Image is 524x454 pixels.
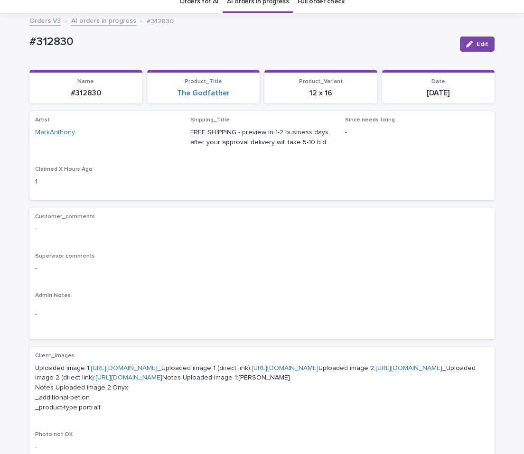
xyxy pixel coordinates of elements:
[35,224,489,234] p: -
[35,177,179,187] p: 1
[35,128,75,138] a: MarkAnthony
[431,79,445,84] span: Date
[299,79,343,84] span: Product_Variant
[147,15,174,26] p: #312830
[345,117,395,123] span: Since needs fixing
[35,432,73,437] span: Photo not OK
[35,263,489,273] p: -
[375,365,442,371] a: [URL][DOMAIN_NAME]
[35,214,95,220] span: Customer_comments
[35,353,75,359] span: Client_Images
[35,253,95,259] span: Supervisor comments
[190,128,334,148] p: FREE SHIPPING - preview in 1-2 business days, after your approval delivery will take 5-10 b.d.
[252,365,318,371] a: [URL][DOMAIN_NAME]
[388,89,489,98] p: [DATE]
[35,89,137,98] p: #312830
[35,117,50,123] span: Artist
[29,35,452,49] p: #312830
[35,442,489,452] p: -
[77,79,94,84] span: Name
[71,15,136,26] a: AI orders in progress
[185,79,222,84] span: Product_Title
[35,363,489,413] p: Uploaded image 1: _Uploaded image 1 (direct link): Uploaded image 2: _Uploaded image 2 (direct li...
[177,89,230,98] a: The Godfather
[95,374,162,381] a: [URL][DOMAIN_NAME]
[91,365,158,371] a: [URL][DOMAIN_NAME]
[270,89,372,98] p: 12 x 16
[460,37,495,52] button: Edit
[190,117,230,123] span: Shipping_Title
[477,41,488,47] span: Edit
[29,15,61,26] a: Orders V3
[35,167,93,172] span: Claimed X Hours Ago
[35,293,71,298] span: Admin Notes
[35,309,489,319] p: -
[345,128,489,138] p: -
